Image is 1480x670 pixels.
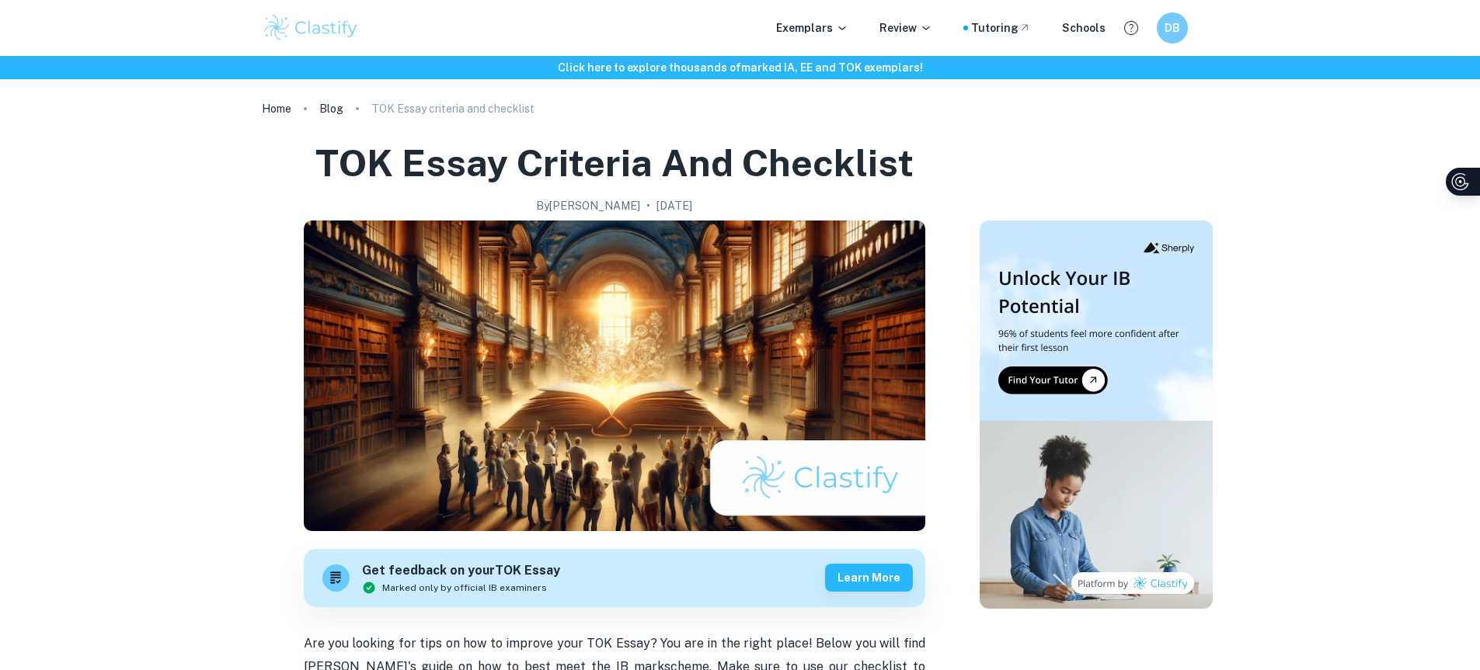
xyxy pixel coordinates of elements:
a: Schools [1062,19,1106,36]
a: Blog [319,98,343,120]
img: Thumbnail [980,220,1213,609]
img: Clastify logo [262,12,360,43]
p: Exemplars [776,19,848,36]
h6: Click here to explore thousands of marked IA, EE and TOK exemplars ! [3,59,1477,76]
h1: TOK Essay criteria and checklist [315,138,914,188]
h2: [DATE] [656,197,692,214]
h6: Get feedback on your TOK Essay [362,561,560,581]
h2: By [PERSON_NAME] [536,197,640,214]
a: Get feedback on yourTOK EssayMarked only by official IB examinersLearn more [304,549,925,607]
p: Review [879,19,932,36]
button: DB [1157,12,1188,43]
p: • [646,197,650,214]
h6: DB [1163,19,1181,36]
button: Help and Feedback [1118,15,1144,41]
img: TOK Essay criteria and checklist cover image [304,220,925,531]
p: TOK Essay criteria and checklist [371,100,535,117]
span: Marked only by official IB examiners [382,581,547,595]
a: Home [262,98,291,120]
button: Learn more [825,564,913,592]
a: Tutoring [971,19,1031,36]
